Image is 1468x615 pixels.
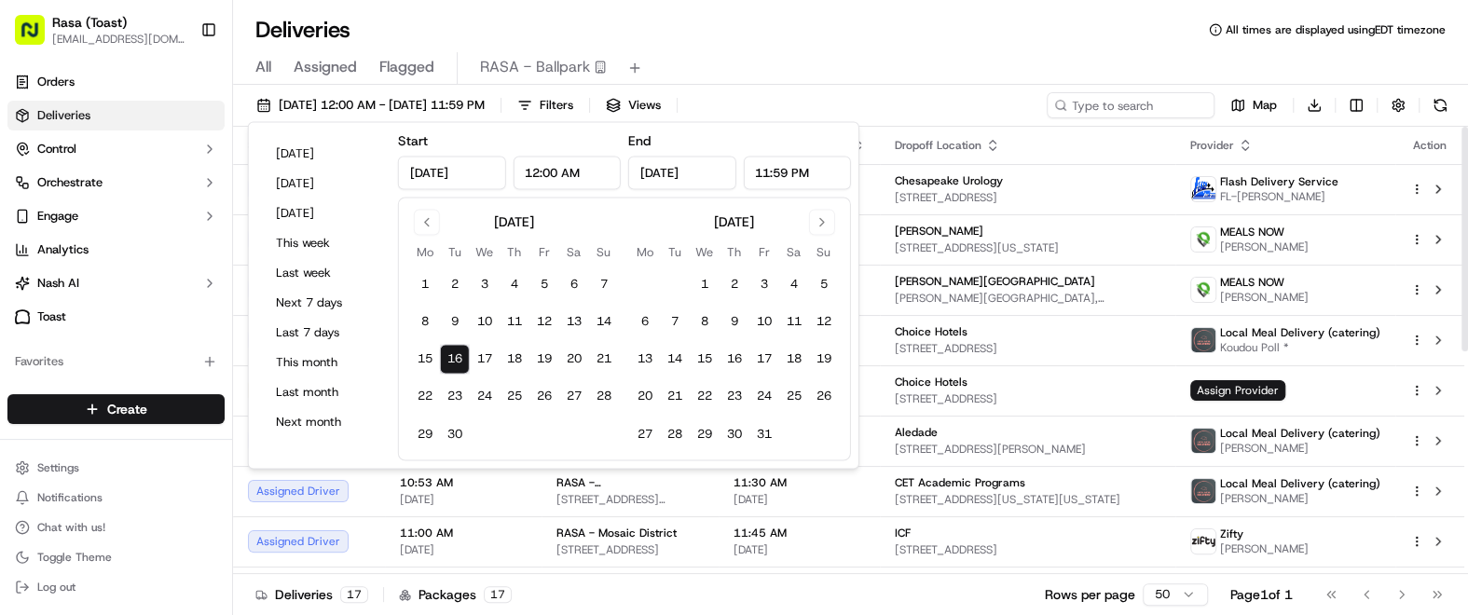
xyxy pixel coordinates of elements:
[410,345,440,375] button: 15
[470,270,500,300] button: 3
[556,542,704,557] span: [STREET_ADDRESS]
[1047,92,1214,118] input: Type to search
[1253,97,1277,114] span: Map
[509,92,582,118] button: Filters
[809,270,839,300] button: 5
[660,382,690,412] button: 21
[1220,275,1284,290] span: MEALS NOW
[630,345,660,375] button: 13
[7,302,225,332] a: Toast
[630,382,660,412] button: 20
[556,492,704,507] span: [STREET_ADDRESS][US_STATE]
[529,307,559,337] button: 12
[809,382,839,412] button: 26
[559,345,589,375] button: 20
[440,382,470,412] button: 23
[809,345,839,375] button: 19
[294,56,357,78] span: Assigned
[895,526,911,540] span: ICF
[779,242,809,262] th: Saturday
[895,190,1160,205] span: [STREET_ADDRESS]
[895,274,1095,289] span: [PERSON_NAME][GEOGRAPHIC_DATA]
[749,382,779,412] button: 24
[895,324,967,339] span: Choice Hotels
[720,307,749,337] button: 9
[470,382,500,412] button: 24
[7,455,225,481] button: Settings
[52,13,127,32] span: Rasa (Toast)
[895,240,1160,255] span: [STREET_ADDRESS][US_STATE]
[398,132,428,149] label: Start
[1191,479,1215,503] img: lmd_logo.png
[248,92,493,118] button: [DATE] 12:00 AM - [DATE] 11:59 PM
[1190,380,1285,401] span: Assign Provider
[470,242,500,262] th: Wednesday
[399,585,512,604] div: Packages
[1226,22,1446,37] span: All times are displayed using EDT timezone
[500,242,529,262] th: Thursday
[1220,225,1284,239] span: MEALS NOW
[37,174,103,191] span: Orchestrate
[779,345,809,375] button: 18
[720,345,749,375] button: 16
[268,379,379,405] button: Last month
[690,345,720,375] button: 15
[720,419,749,449] button: 30
[7,347,225,376] div: Favorites
[895,542,1160,557] span: [STREET_ADDRESS]
[268,141,379,167] button: [DATE]
[1220,290,1309,305] span: [PERSON_NAME]
[52,32,185,47] span: [EMAIL_ADDRESS][DOMAIN_NAME]
[37,308,66,325] span: Toast
[749,307,779,337] button: 10
[261,288,299,303] span: [DATE]
[628,132,651,149] label: End
[7,574,225,600] button: Log out
[176,416,299,434] span: API Documentation
[19,417,34,432] div: 📗
[268,171,379,197] button: [DATE]
[779,307,809,337] button: 11
[440,307,470,337] button: 9
[340,586,368,603] div: 17
[734,492,865,507] span: [DATE]
[158,417,172,432] div: 💻
[279,97,485,114] span: [DATE] 12:00 AM - [DATE] 11:59 PM
[7,514,225,540] button: Chat with us!
[690,307,720,337] button: 8
[268,349,379,376] button: This month
[1191,227,1215,252] img: melas_now_logo.png
[895,375,967,389] span: Choice Hotels
[11,408,150,442] a: 📗Knowledge Base
[1191,328,1215,352] img: lmd_logo.png
[72,338,110,353] span: [DATE]
[7,544,225,570] button: Toggle Theme
[15,309,30,323] img: Toast logo
[630,419,660,449] button: 27
[895,224,983,239] span: [PERSON_NAME]
[84,196,256,211] div: We're available if you need us!
[37,275,79,292] span: Nash AI
[107,400,147,418] span: Create
[1191,278,1215,302] img: melas_now_logo.png
[7,201,225,231] button: Engage
[62,338,68,353] span: •
[37,550,112,565] span: Toggle Theme
[743,156,851,189] input: Time
[895,492,1160,507] span: [STREET_ADDRESS][US_STATE][US_STATE]
[7,235,225,265] a: Analytics
[1222,92,1285,118] button: Map
[37,490,103,505] span: Notifications
[7,101,225,130] a: Deliveries
[690,382,720,412] button: 22
[1220,476,1380,491] span: Local Meal Delivery (catering)
[895,425,938,440] span: Aledade
[7,67,225,97] a: Orders
[690,270,720,300] button: 1
[410,382,440,412] button: 22
[7,168,225,198] button: Orchestrate
[37,107,90,124] span: Deliveries
[400,542,527,557] span: [DATE]
[529,345,559,375] button: 19
[529,242,559,262] th: Friday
